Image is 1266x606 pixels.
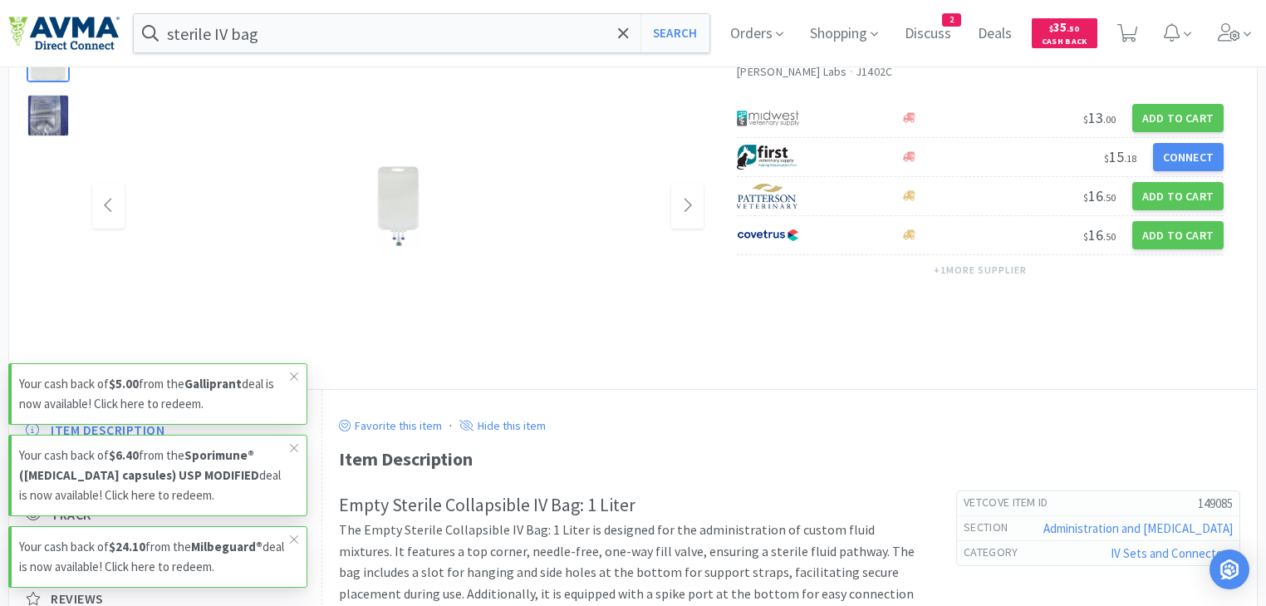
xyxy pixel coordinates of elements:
[1042,37,1087,48] span: Cash Back
[964,544,1031,561] h6: Category
[191,539,263,554] strong: Milbeguard®
[1210,549,1249,589] div: Open Intercom Messenger
[964,495,1062,511] h6: Vetcove Item Id
[339,445,1241,474] div: Item Description
[375,165,421,248] img: 24895df897854f83a1641568cfddfb65_496904.png
[1032,11,1097,56] a: $35.50Cash Back
[1083,113,1088,126] span: $
[925,259,1034,282] button: +1more supplier
[1083,108,1116,127] span: 13
[1103,230,1116,243] span: . 50
[109,447,139,463] strong: $6.40
[19,537,290,577] p: Your cash back of from the deal is now available! Click here to redeem.
[1132,104,1224,132] button: Add to Cart
[109,376,139,392] strong: $5.00
[1067,23,1079,34] span: . 50
[351,418,442,433] p: Favorite this item
[1043,520,1233,536] a: Administration and [MEDICAL_DATA]
[737,184,799,209] img: f5e969b455434c6296c6d81ef179fa71_3.png
[1124,152,1136,165] span: . 18
[1062,495,1233,512] h5: 149085
[339,490,924,520] h2: Empty Sterile Collapsible IV Bag: 1 Liter
[737,145,799,170] img: 67d67680309e4a0bb49a5ff0391dcc42_6.png
[1083,230,1088,243] span: $
[640,14,709,52] button: Search
[19,374,290,414] p: Your cash back of from the deal is now available! Click here to redeem.
[1104,147,1136,166] span: 15
[1083,186,1116,205] span: 16
[943,14,960,26] span: 2
[1111,545,1233,561] a: IV Sets and Connectors
[449,415,452,436] div: ·
[737,64,847,79] a: [PERSON_NAME] Labs
[1083,225,1116,244] span: 16
[850,64,853,79] span: ·
[134,14,709,52] input: Search by item, sku, manufacturer, ingredient, size...
[737,223,799,248] img: 77fca1acd8b6420a9015268ca798ef17_1.png
[971,27,1018,42] a: Deals
[1103,113,1116,126] span: . 00
[1104,152,1109,165] span: $
[1049,23,1053,34] span: $
[184,376,242,392] strong: Galliprant
[964,520,1021,536] h6: Section
[19,446,290,505] p: Your cash back of from the deal is now available! Click here to redeem.
[8,16,120,51] img: e4e33dab9f054f5782a47901c742baa9_102.png
[1132,221,1224,249] button: Add to Cart
[1153,143,1224,171] button: Connect
[898,27,958,42] a: Discuss2
[856,64,893,79] span: J1402C
[1083,191,1088,204] span: $
[474,418,546,433] p: Hide this item
[1049,19,1079,35] span: 35
[1132,182,1224,210] button: Add to Cart
[109,539,145,554] strong: $24.10
[737,106,799,131] img: 4dd14cff54a648ac9e977f0c5da9bc2e_5.png
[1103,191,1116,204] span: . 50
